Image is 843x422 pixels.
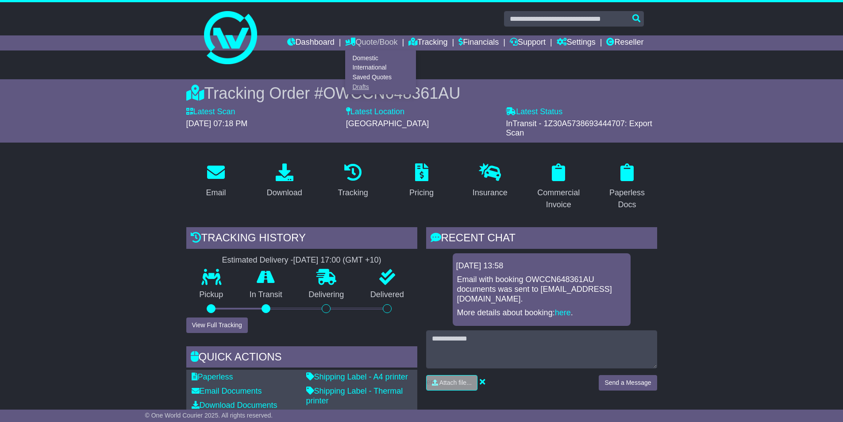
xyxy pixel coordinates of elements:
label: Latest Status [506,107,562,117]
p: Delivering [296,290,358,300]
span: InTransit - 1Z30A5738693444707: Export Scan [506,119,652,138]
p: Delivered [357,290,417,300]
a: Tracking [332,160,373,202]
div: Tracking Order # [186,84,657,103]
div: RECENT CHAT [426,227,657,251]
div: Tracking history [186,227,417,251]
div: Download [267,187,302,199]
button: Send a Message [599,375,657,391]
a: International [346,63,416,73]
a: Paperless [192,372,233,381]
a: Domestic [346,53,416,63]
a: Download [261,160,308,202]
div: Estimated Delivery - [186,256,417,265]
p: Email with booking OWCCN648361AU documents was sent to [EMAIL_ADDRESS][DOMAIN_NAME]. [457,275,626,304]
p: Pickup [186,290,237,300]
a: Insurance [467,160,513,202]
span: [GEOGRAPHIC_DATA] [346,119,429,128]
a: Paperless Docs [597,160,657,214]
a: Reseller [606,35,643,50]
p: More details about booking: . [457,308,626,318]
a: Email Documents [192,387,262,395]
div: Quick Actions [186,346,417,370]
div: Commercial Invoice [535,187,583,211]
a: Pricing [404,160,439,202]
a: Tracking [408,35,447,50]
a: Settings [557,35,596,50]
div: [DATE] 13:58 [456,261,627,271]
a: Dashboard [287,35,335,50]
a: Commercial Invoice [529,160,589,214]
div: Email [206,187,226,199]
a: here [555,308,571,317]
a: Support [510,35,546,50]
a: Saved Quotes [346,73,416,82]
p: In Transit [236,290,296,300]
a: Quote/Book [345,35,397,50]
a: Email [200,160,231,202]
a: Drafts [346,82,416,92]
span: [DATE] 07:18 PM [186,119,248,128]
div: Paperless Docs [603,187,651,211]
a: Shipping Label - A4 printer [306,372,408,381]
div: [DATE] 17:00 (GMT +10) [293,256,381,265]
span: © One World Courier 2025. All rights reserved. [145,412,273,419]
label: Latest Location [346,107,404,117]
div: Pricing [409,187,434,199]
div: Tracking [338,187,368,199]
a: Download Documents [192,401,277,410]
div: Quote/Book [345,50,416,94]
div: Insurance [473,187,508,199]
span: OWCCN648361AU [323,84,460,102]
label: Latest Scan [186,107,235,117]
a: Financials [458,35,499,50]
button: View Full Tracking [186,317,248,333]
a: Shipping Label - Thermal printer [306,387,403,405]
